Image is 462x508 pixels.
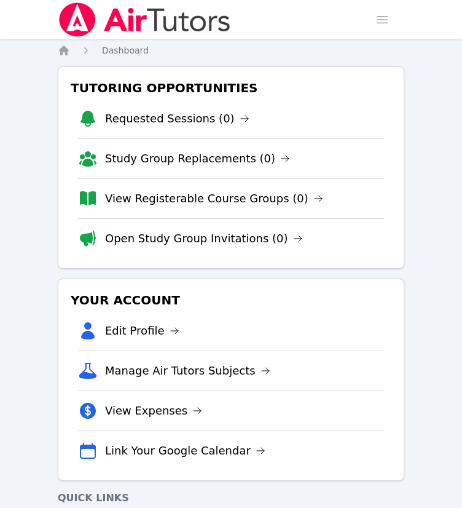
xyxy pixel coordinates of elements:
a: Open Study Group Invitations (0) [105,230,303,247]
a: Edit Profile [105,322,179,339]
h3: Tutoring Opportunities [68,77,394,99]
h4: Quick Links [58,491,404,506]
a: Dashboard [102,44,149,57]
a: Requested Sessions (0) [105,110,249,127]
span: Dashboard [102,46,149,55]
a: View Registerable Course Groups (0) [105,190,323,207]
a: Manage Air Tutors Subjects [105,362,270,379]
a: Study Group Replacements (0) [105,150,290,167]
h3: Your Account [68,289,394,311]
a: Link Your Google Calendar [105,442,265,459]
img: Air Tutors [58,2,232,37]
nav: Breadcrumb [58,44,404,57]
a: View Expenses [105,402,202,419]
